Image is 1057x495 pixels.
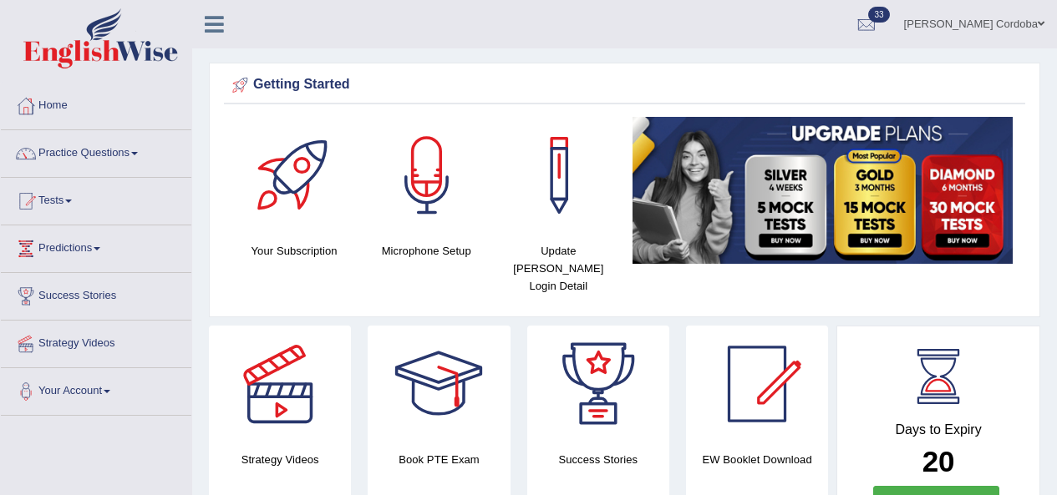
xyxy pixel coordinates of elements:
h4: EW Booklet Download [686,451,828,468]
h4: Success Stories [527,451,669,468]
div: Getting Started [228,73,1021,98]
a: Strategy Videos [1,321,191,362]
a: Your Account [1,368,191,410]
a: Success Stories [1,273,191,315]
b: 20 [922,445,955,477]
a: Practice Questions [1,130,191,172]
h4: Update [PERSON_NAME] Login Detail [501,242,616,295]
h4: Microphone Setup [368,242,484,260]
h4: Strategy Videos [209,451,351,468]
span: 33 [868,7,889,23]
a: Tests [1,178,191,220]
h4: Your Subscription [236,242,352,260]
img: small5.jpg [633,117,1013,264]
a: Home [1,83,191,124]
h4: Days to Expiry [856,422,1021,437]
h4: Book PTE Exam [368,451,510,468]
a: Predictions [1,225,191,267]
